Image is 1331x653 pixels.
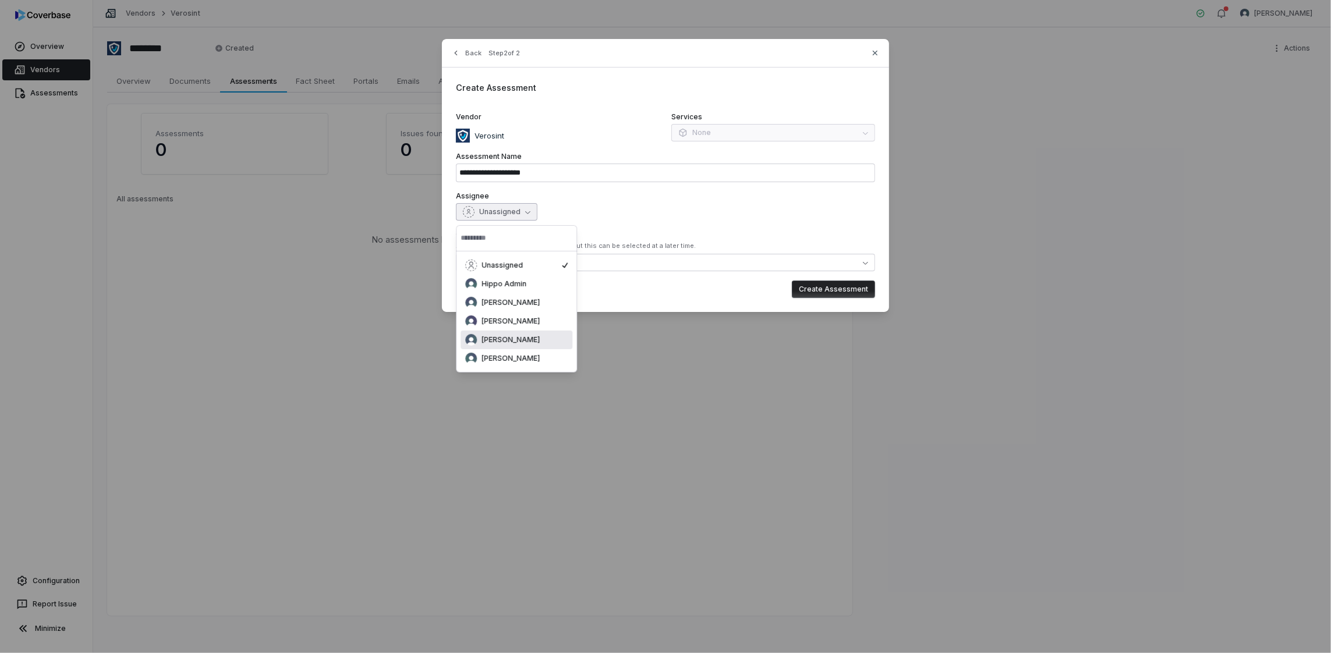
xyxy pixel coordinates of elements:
[482,354,540,363] span: [PERSON_NAME]
[465,315,477,327] img: Maya Kutrowska avatar
[792,281,875,298] button: Create Assessment
[482,261,523,270] span: Unassigned
[482,298,540,307] span: [PERSON_NAME]
[470,130,504,142] p: Verosint
[479,207,521,217] span: Unassigned
[465,353,477,364] img: Tomek Kopczuk avatar
[448,42,485,63] button: Back
[456,191,875,201] label: Assignee
[482,317,540,326] span: [PERSON_NAME]
[465,334,477,346] img: Shaun Angley avatar
[465,297,477,308] img: Mark Freckleton avatar
[465,278,477,290] img: Hippo Admin avatar
[671,112,875,122] label: Services
[456,152,875,161] label: Assessment Name
[456,112,482,122] span: Vendor
[482,335,540,345] span: [PERSON_NAME]
[461,256,572,368] div: Suggestions
[456,230,875,239] label: Control Sets
[456,83,536,93] span: Create Assessment
[456,242,875,250] div: At least one control set is required, but this can be selected at a later time.
[482,279,526,289] span: Hippo Admin
[488,49,520,58] span: Step 2 of 2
